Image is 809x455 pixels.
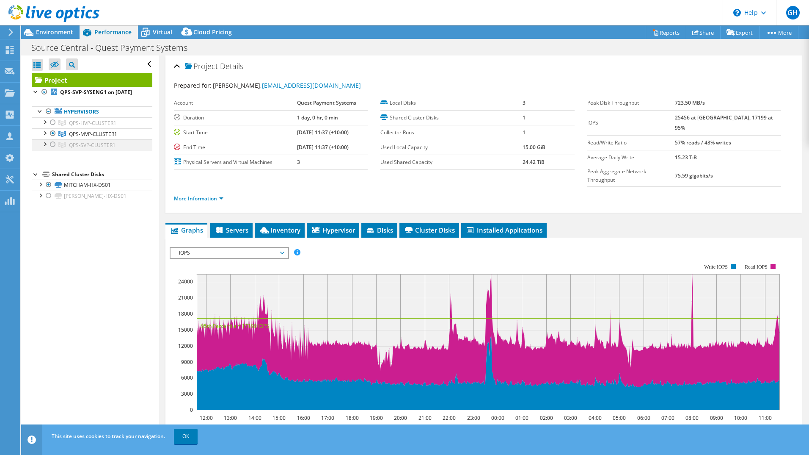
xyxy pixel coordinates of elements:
a: Reports [646,26,686,39]
a: More [759,26,798,39]
h1: Source Central - Quest Payment Systems [28,43,201,53]
span: Servers [215,226,248,234]
text: 09:00 [710,414,723,422]
label: Average Daily Write [587,153,675,162]
label: Collector Runs [380,128,523,137]
text: 05:00 [612,414,625,422]
b: [DATE] 11:37 (+10:00) [297,129,349,136]
b: 75.59 gigabits/s [675,172,713,179]
b: 15.23 TiB [675,154,697,161]
text: 08:00 [685,414,698,422]
span: QPS-MVP-CLUSTER1 [69,130,117,138]
label: Prepared for: [174,81,212,89]
text: Write IOPS [704,264,728,270]
label: Read/Write Ratio [587,139,675,147]
label: Start Time [174,128,297,137]
label: Used Shared Capacity [380,158,523,166]
span: This site uses cookies to track your navigation. [52,433,165,440]
span: Hypervisor [311,226,355,234]
text: 12:00 [199,414,212,422]
a: QPS-MVP-CLUSTER1 [32,128,152,139]
label: Peak Disk Throughput [587,99,675,107]
text: 18:00 [345,414,358,422]
b: 15.00 GiB [523,144,545,151]
b: Quest Payment Systems [297,99,356,106]
a: More Information [174,195,223,202]
text: 3000 [181,390,193,397]
a: MITCHAM-HX-DS01 [32,180,152,191]
span: QPS-SVP-CLUSTER1 [69,141,116,149]
span: IOPS [175,248,283,258]
text: 9000 [181,358,193,366]
span: Graphs [170,226,203,234]
text: 21000 [178,294,193,301]
text: 16:00 [297,414,310,422]
a: Export [720,26,759,39]
label: Account [174,99,297,107]
text: 01:00 [515,414,528,422]
svg: \n [733,9,741,17]
a: QPS-SVP-SYSENG1 on [DATE] [32,87,152,98]
span: Virtual [153,28,172,36]
b: 1 [523,129,526,136]
label: Shared Cluster Disks [380,114,523,122]
span: Cloud Pricing [193,28,232,36]
b: 1 day, 0 hr, 0 min [297,114,338,121]
text: 12000 [178,342,193,350]
text: 23:00 [467,414,480,422]
label: End Time [174,143,297,152]
span: Inventory [259,226,300,234]
text: 02:00 [539,414,553,422]
text: 03:00 [564,414,577,422]
text: 24000 [178,278,193,285]
label: Peak Aggregate Network Throughput [587,167,675,184]
a: Hypervisors [32,106,152,117]
b: 25456 at [GEOGRAPHIC_DATA], 17199 at 95% [675,114,773,131]
span: Cluster Disks [404,226,455,234]
text: 21:00 [418,414,431,422]
span: Project [185,62,218,71]
text: 04:00 [588,414,601,422]
label: Used Local Capacity [380,143,523,152]
span: Details [220,61,243,71]
b: QPS-SVP-SYSENG1 on [DATE] [60,89,132,96]
b: 3 [297,158,300,166]
b: 57% reads / 43% writes [675,139,731,146]
text: 17:00 [321,414,334,422]
label: Physical Servers and Virtual Machines [174,158,297,166]
label: Duration [174,114,297,122]
a: QPS-HVP-CLUSTER1 [32,117,152,128]
text: 18000 [178,310,193,317]
a: [PERSON_NAME]-HX-DS01 [32,191,152,202]
text: 0 [190,406,193,413]
text: 6000 [181,374,193,381]
span: Installed Applications [465,226,542,234]
label: IOPS [587,119,675,127]
span: Performance [94,28,132,36]
a: QPS-SVP-CLUSTER1 [32,139,152,150]
b: 3 [523,99,526,106]
text: 06:00 [637,414,650,422]
a: [EMAIL_ADDRESS][DOMAIN_NAME] [262,81,361,89]
a: OK [174,429,198,444]
span: [PERSON_NAME], [213,81,361,89]
a: Share [686,26,721,39]
span: QPS-HVP-CLUSTER1 [69,119,116,127]
span: GH [786,6,800,19]
text: 00:00 [491,414,504,422]
text: 22:00 [442,414,455,422]
text: 19:00 [369,414,382,422]
label: Local Disks [380,99,523,107]
text: 95th Percentile = 17199 IOPS [201,322,269,330]
b: 1 [523,114,526,121]
text: 07:00 [661,414,674,422]
text: 15000 [178,326,193,333]
b: 723.50 MB/s [675,99,705,106]
span: Disks [366,226,393,234]
text: 10:00 [734,414,747,422]
text: 13:00 [223,414,237,422]
a: Project [32,73,152,87]
text: Read IOPS [745,264,768,270]
b: [DATE] 11:37 (+10:00) [297,144,349,151]
text: 11:00 [758,414,771,422]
